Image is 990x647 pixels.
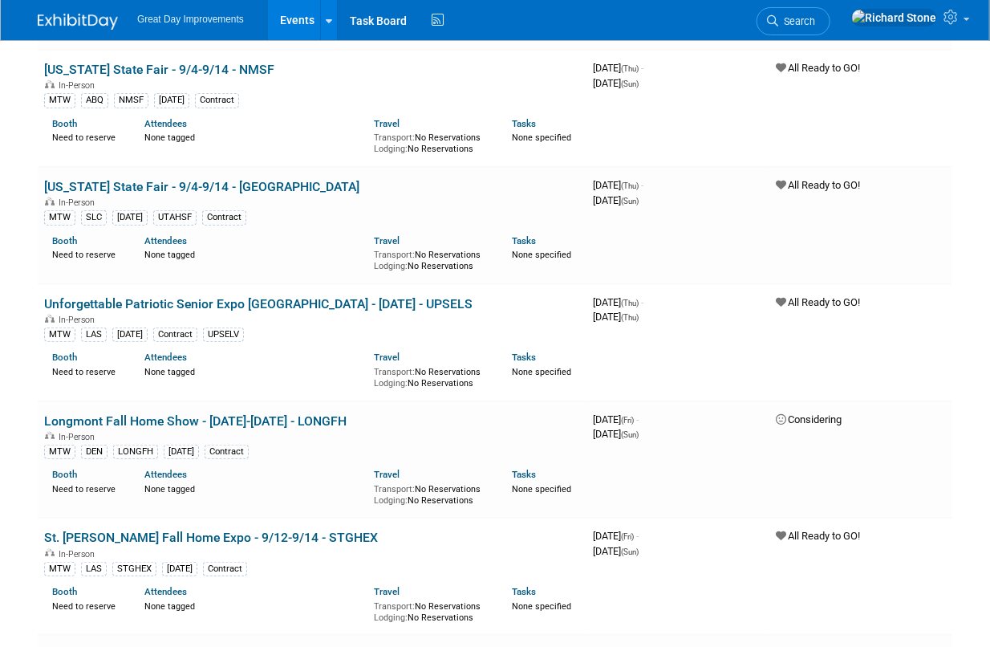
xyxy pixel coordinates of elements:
[374,601,415,612] span: Transport:
[45,80,55,88] img: In-Person Event
[641,62,643,74] span: -
[45,432,55,440] img: In-Person Event
[44,530,378,545] a: St. [PERSON_NAME] Fall Home Expo - 9/12-9/14 - STGHEX
[52,235,77,246] a: Booth
[593,311,639,323] span: [DATE]
[593,62,643,74] span: [DATE]
[81,562,107,576] div: LAS
[636,530,639,542] span: -
[81,93,108,108] div: ABQ
[636,413,639,425] span: -
[144,586,187,597] a: Attendees
[621,197,639,205] span: (Sun)
[52,129,120,144] div: Need to reserve
[512,132,571,143] span: None specified
[593,413,639,425] span: [DATE]
[621,547,639,556] span: (Sun)
[512,484,571,494] span: None specified
[52,364,120,378] div: Need to reserve
[59,315,99,325] span: In-Person
[641,296,643,308] span: -
[144,118,187,129] a: Attendees
[776,530,860,542] span: All Ready to GO!
[144,129,363,144] div: None tagged
[512,601,571,612] span: None specified
[512,118,536,129] a: Tasks
[374,261,408,271] span: Lodging:
[44,328,75,342] div: MTW
[621,430,639,439] span: (Sun)
[593,179,643,191] span: [DATE]
[374,495,408,506] span: Lodging:
[52,118,77,129] a: Booth
[776,179,860,191] span: All Ready to GO!
[59,197,99,208] span: In-Person
[164,445,199,459] div: [DATE]
[374,132,415,143] span: Transport:
[144,246,363,261] div: None tagged
[44,93,75,108] div: MTW
[44,179,359,194] a: [US_STATE] State Fair - 9/4-9/14 - [GEOGRAPHIC_DATA]
[512,250,571,260] span: None specified
[203,562,247,576] div: Contract
[621,181,639,190] span: (Thu)
[112,562,156,576] div: STGHEX
[144,364,363,378] div: None tagged
[81,445,108,459] div: DEN
[776,413,842,425] span: Considering
[374,129,488,154] div: No Reservations No Reservations
[778,15,815,27] span: Search
[144,598,363,612] div: None tagged
[44,296,473,311] a: Unforgettable Patriotic Senior Expo [GEOGRAPHIC_DATA] - [DATE] - UPSELS
[113,445,158,459] div: LONGFH
[153,328,197,342] div: Contract
[851,9,937,26] img: Richard Stone
[81,210,107,225] div: SLC
[45,197,55,205] img: In-Person Event
[776,62,860,74] span: All Ready to GO!
[374,364,488,389] div: No Reservations No Reservations
[44,445,75,459] div: MTW
[512,469,536,480] a: Tasks
[621,416,634,425] span: (Fri)
[621,79,639,88] span: (Sun)
[52,586,77,597] a: Booth
[112,210,148,225] div: [DATE]
[757,7,830,35] a: Search
[144,352,187,363] a: Attendees
[144,469,187,480] a: Attendees
[44,62,274,77] a: [US_STATE] State Fair - 9/4-9/14 - NMSF
[45,549,55,557] img: In-Person Event
[512,367,571,377] span: None specified
[374,144,408,154] span: Lodging:
[162,562,197,576] div: [DATE]
[621,299,639,307] span: (Thu)
[38,14,118,30] img: ExhibitDay
[52,469,77,480] a: Booth
[374,378,408,389] span: Lodging:
[44,413,347,429] a: Longmont Fall Home Show - [DATE]-[DATE] - LONGFH
[153,210,197,225] div: UTAHSF
[154,93,189,108] div: [DATE]
[195,93,239,108] div: Contract
[374,469,400,480] a: Travel
[52,246,120,261] div: Need to reserve
[621,313,639,322] span: (Thu)
[374,367,415,377] span: Transport:
[593,194,639,206] span: [DATE]
[374,235,400,246] a: Travel
[641,179,643,191] span: -
[593,77,639,89] span: [DATE]
[52,598,120,612] div: Need to reserve
[44,210,75,225] div: MTW
[621,64,639,73] span: (Thu)
[374,246,488,271] div: No Reservations No Reservations
[374,118,400,129] a: Travel
[512,235,536,246] a: Tasks
[374,250,415,260] span: Transport:
[593,296,643,308] span: [DATE]
[374,481,488,506] div: No Reservations No Reservations
[144,235,187,246] a: Attendees
[374,352,400,363] a: Travel
[776,296,860,308] span: All Ready to GO!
